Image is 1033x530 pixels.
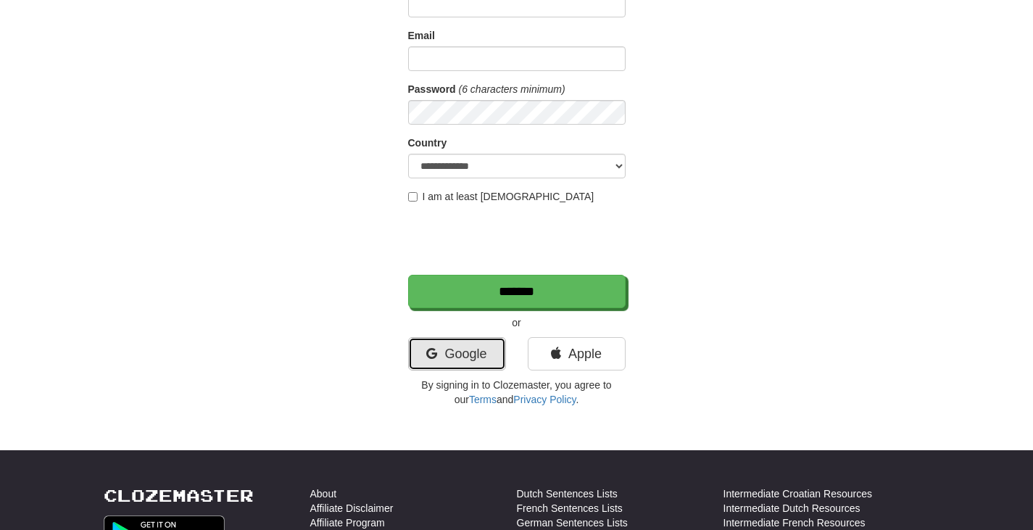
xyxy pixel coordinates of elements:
[310,486,337,501] a: About
[408,315,626,330] p: or
[459,83,565,95] em: (6 characters minimum)
[104,486,254,505] a: Clozemaster
[408,189,594,204] label: I am at least [DEMOGRAPHIC_DATA]
[513,394,576,405] a: Privacy Policy
[310,515,385,530] a: Affiliate Program
[408,136,447,150] label: Country
[469,394,497,405] a: Terms
[723,515,866,530] a: Intermediate French Resources
[408,378,626,407] p: By signing in to Clozemaster, you agree to our and .
[517,501,623,515] a: French Sentences Lists
[408,192,418,202] input: I am at least [DEMOGRAPHIC_DATA]
[408,211,628,268] iframe: reCAPTCHA
[408,337,506,370] a: Google
[723,501,860,515] a: Intermediate Dutch Resources
[517,486,618,501] a: Dutch Sentences Lists
[723,486,872,501] a: Intermediate Croatian Resources
[310,501,394,515] a: Affiliate Disclaimer
[528,337,626,370] a: Apple
[408,82,456,96] label: Password
[408,28,435,43] label: Email
[517,515,628,530] a: German Sentences Lists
